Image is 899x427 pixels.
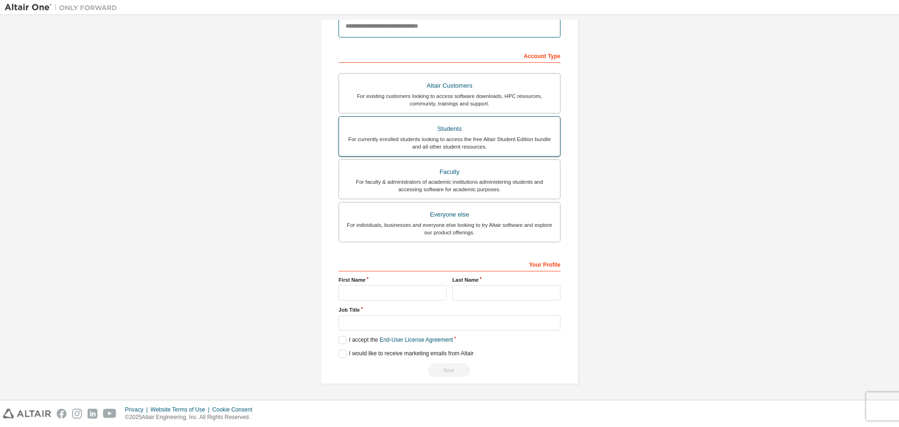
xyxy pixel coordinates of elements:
[72,409,82,419] img: instagram.svg
[345,92,554,107] div: For existing customers looking to access software downloads, HPC resources, community, trainings ...
[345,221,554,236] div: For individuals, businesses and everyone else looking to try Altair software and explore our prod...
[88,409,97,419] img: linkedin.svg
[150,406,212,413] div: Website Terms of Use
[103,409,117,419] img: youtube.svg
[452,276,560,284] label: Last Name
[125,406,150,413] div: Privacy
[345,178,554,193] div: For faculty & administrators of academic institutions administering students and accessing softwa...
[5,3,122,12] img: Altair One
[339,48,560,63] div: Account Type
[339,306,560,314] label: Job Title
[345,165,554,179] div: Faculty
[212,406,258,413] div: Cookie Consent
[345,79,554,92] div: Altair Customers
[339,256,560,271] div: Your Profile
[3,409,51,419] img: altair_logo.svg
[345,122,554,135] div: Students
[345,208,554,221] div: Everyone else
[345,135,554,150] div: For currently enrolled students looking to access the free Altair Student Edition bundle and all ...
[57,409,66,419] img: facebook.svg
[380,337,453,343] a: End-User License Agreement
[339,336,453,344] label: I accept the
[339,350,473,358] label: I would like to receive marketing emails from Altair
[125,413,258,421] p: © 2025 Altair Engineering, Inc. All Rights Reserved.
[339,276,447,284] label: First Name
[339,363,560,377] div: Read and acccept EULA to continue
